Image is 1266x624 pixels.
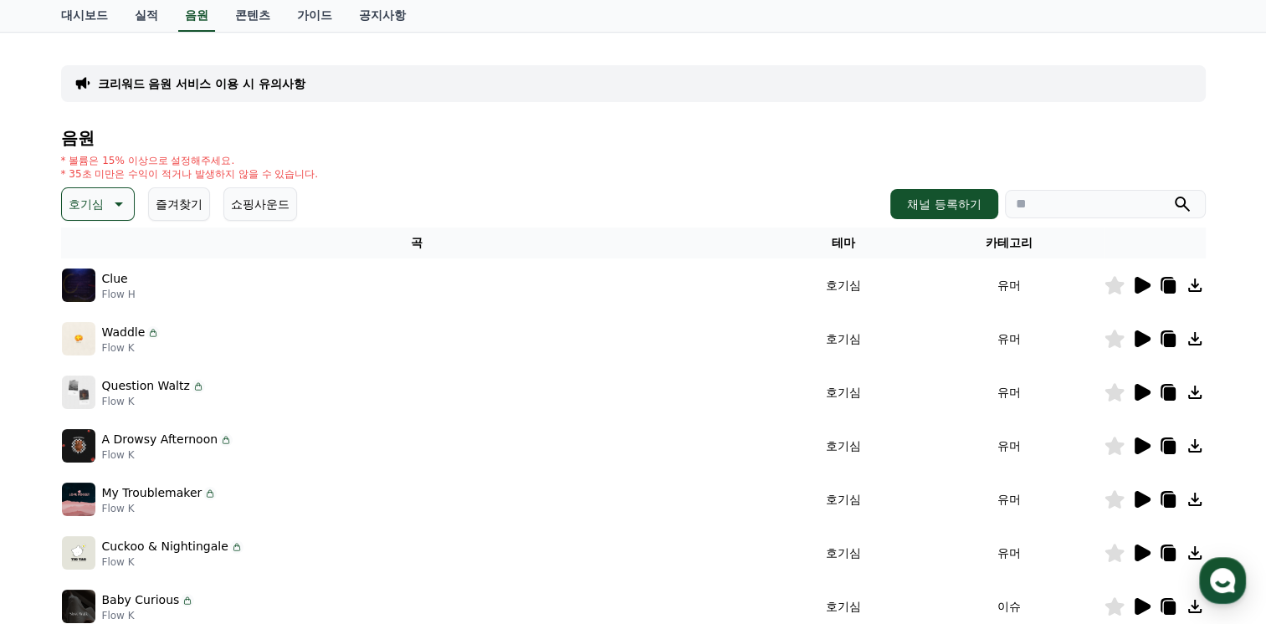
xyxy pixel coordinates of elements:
[153,511,173,524] span: 대화
[915,228,1104,258] th: 카테고리
[62,483,95,516] img: music
[62,536,95,570] img: music
[772,366,915,419] td: 호기심
[102,609,195,622] p: Flow K
[61,187,135,221] button: 호기심
[102,288,136,301] p: Flow H
[102,270,128,288] p: Clue
[62,590,95,623] img: music
[5,485,110,527] a: 홈
[62,429,95,463] img: music
[69,192,104,216] p: 호기심
[148,187,210,221] button: 즐겨찾기
[102,324,146,341] p: Waddle
[61,154,319,167] p: * 볼륨은 15% 이상으로 설정해주세요.
[102,555,243,569] p: Flow K
[772,526,915,580] td: 호기심
[915,366,1104,419] td: 유머
[772,473,915,526] td: 호기심
[62,322,95,355] img: music
[102,341,161,355] p: Flow K
[61,228,772,258] th: 곡
[98,75,305,92] a: 크리워드 음원 서비스 이용 시 유의사항
[61,129,1206,147] h4: 음원
[62,269,95,302] img: music
[915,419,1104,473] td: 유머
[915,526,1104,580] td: 유머
[890,189,997,219] button: 채널 등록하기
[102,377,190,395] p: Question Waltz
[772,228,915,258] th: 테마
[102,395,205,408] p: Flow K
[259,510,279,524] span: 설정
[915,312,1104,366] td: 유머
[915,258,1104,312] td: 유머
[915,473,1104,526] td: 유머
[772,312,915,366] td: 호기심
[62,376,95,409] img: music
[102,591,180,609] p: Baby Curious
[223,187,297,221] button: 쇼핑사운드
[102,431,218,448] p: A Drowsy Afternoon
[53,510,63,524] span: 홈
[61,167,319,181] p: * 35초 미만은 수익이 적거나 발생하지 않을 수 있습니다.
[102,502,218,515] p: Flow K
[110,485,216,527] a: 대화
[102,538,228,555] p: Cuckoo & Nightingale
[102,484,202,502] p: My Troublemaker
[772,258,915,312] td: 호기심
[216,485,321,527] a: 설정
[772,419,915,473] td: 호기심
[102,448,233,462] p: Flow K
